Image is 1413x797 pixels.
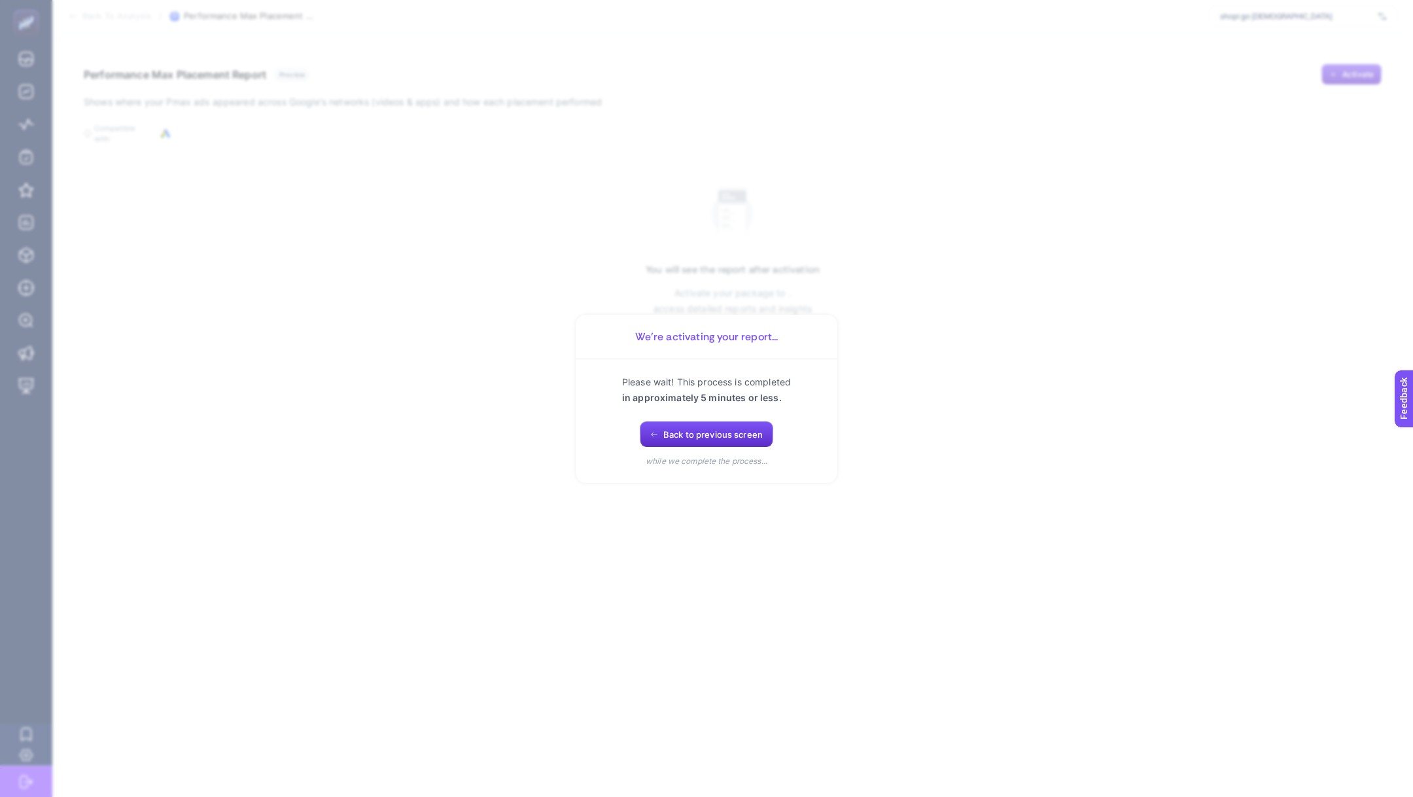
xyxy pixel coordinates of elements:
span: in approximately 5 minutes or less. [622,392,782,403]
span: Feedback [8,4,50,14]
h1: We’re activating your report... [591,330,822,343]
p: while we complete the process... [646,455,767,467]
span: Please wait! This process is completed [622,376,791,387]
button: Back to previous screen [640,421,773,448]
span: Back to previous screen [663,429,763,440]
